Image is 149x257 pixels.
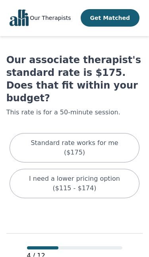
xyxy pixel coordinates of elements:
p: Standard rate works for me ($175) [19,139,130,158]
h1: Our associate therapist's standard rate is $175. Does that fit within your budget? [6,54,143,105]
span: Our Therapists [30,15,71,21]
p: This rate is for a 50-minute session. [6,108,143,118]
p: I need a lower pricing option ($115 - $174) [19,174,130,193]
img: alli logo [10,10,29,27]
button: Get Matched [81,10,139,27]
a: Our Therapists [30,14,71,23]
